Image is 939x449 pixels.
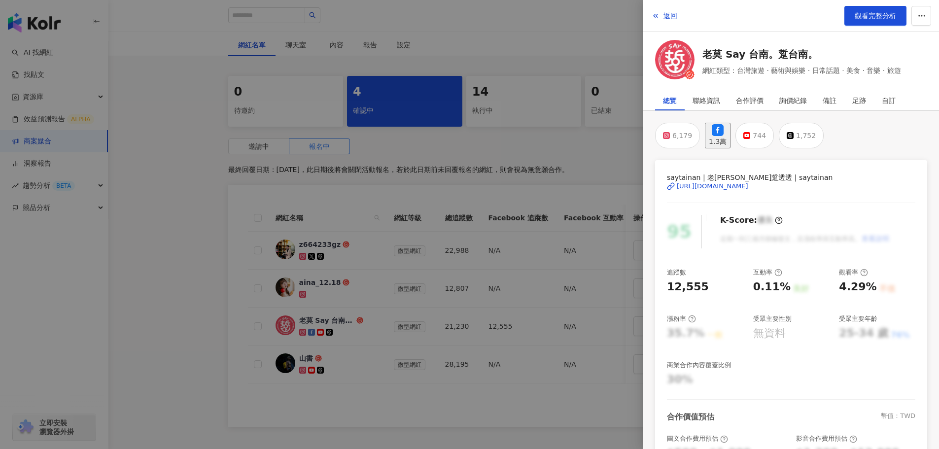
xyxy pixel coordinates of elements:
[855,12,896,20] span: 觀看完整分析
[667,182,915,191] a: [URL][DOMAIN_NAME]
[663,12,677,20] span: 返回
[735,123,774,148] button: 744
[655,123,700,148] button: 6,179
[753,314,792,323] div: 受眾主要性別
[796,129,816,142] div: 1,752
[663,91,677,110] div: 總覽
[796,434,857,443] div: 影音合作費用預估
[823,91,836,110] div: 備註
[882,91,896,110] div: 自訂
[881,412,915,422] div: 幣值：TWD
[753,129,766,142] div: 744
[720,215,783,226] div: K-Score :
[844,6,906,26] a: 觀看完整分析
[839,279,876,295] div: 4.29%
[753,268,782,277] div: 互動率
[736,91,764,110] div: 合作評價
[667,434,728,443] div: 圖文合作費用預估
[852,91,866,110] div: 足跡
[672,129,692,142] div: 6,179
[779,123,824,148] button: 1,752
[705,123,730,148] button: 1.3萬
[667,268,686,277] div: 追蹤數
[709,136,727,147] div: 1.3萬
[651,6,678,26] button: 返回
[667,412,714,422] div: 合作價值預估
[655,40,695,83] a: KOL Avatar
[667,279,709,295] div: 12,555
[667,314,696,323] div: 漲粉率
[655,40,695,79] img: KOL Avatar
[702,47,901,61] a: 老莫 Say 台南。踅台南。
[779,91,807,110] div: 詢價紀錄
[753,326,786,341] div: 無資料
[677,182,748,191] div: [URL][DOMAIN_NAME]
[839,268,868,277] div: 觀看率
[702,65,901,76] span: 網紅類型：台灣旅遊 · 藝術與娛樂 · 日常話題 · 美食 · 音樂 · 旅遊
[667,172,915,183] span: saytainan | 老[PERSON_NAME]踅透透 | saytainan
[753,279,791,295] div: 0.11%
[693,91,720,110] div: 聯絡資訊
[667,361,731,370] div: 商業合作內容覆蓋比例
[839,314,877,323] div: 受眾主要年齡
